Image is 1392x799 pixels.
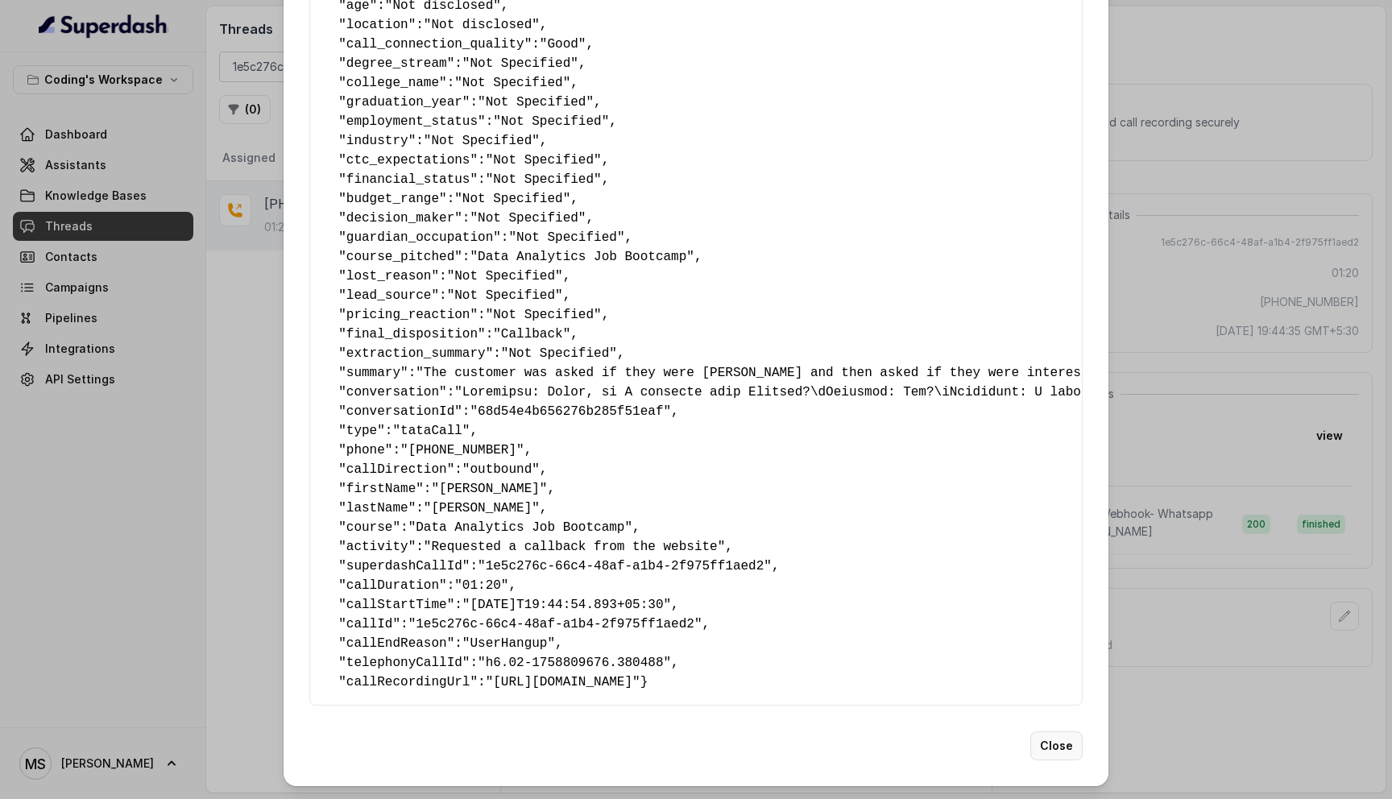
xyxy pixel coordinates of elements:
[346,462,447,477] span: callDirection
[346,95,462,110] span: graduation_year
[408,520,632,535] span: "Data Analytics Job Bootcamp"
[501,346,617,361] span: "Not Specified"
[346,230,493,245] span: guardian_occupation
[454,192,570,206] span: "Not Specified"
[462,462,540,477] span: "outbound"
[478,656,671,670] span: "h6.02-1758809676.380488"
[346,559,462,573] span: superdashCallId
[470,404,671,419] span: "68d54e4b656276b285f51eaf"
[346,134,408,148] span: industry
[400,443,524,457] span: "[PHONE_NUMBER]"
[346,76,439,90] span: college_name
[486,172,602,187] span: "Not Specified"
[346,250,454,264] span: course_pitched
[462,598,671,612] span: "[DATE]T19:44:54.893+05:30"
[1030,731,1083,760] button: Close
[346,153,470,168] span: ctc_expectations
[486,308,602,322] span: "Not Specified"
[478,95,594,110] span: "Not Specified"
[346,636,447,651] span: callEndReason
[478,559,772,573] span: "1e5c276c-66c4-48af-a1b4-2f975ff1aed2"
[493,114,609,129] span: "Not Specified"
[346,404,454,419] span: conversationId
[346,424,377,438] span: type
[346,617,393,631] span: callId
[454,76,570,90] span: "Not Specified"
[540,37,586,52] span: "Good"
[346,540,408,554] span: activity
[346,269,432,284] span: lost_reason
[424,540,725,554] span: "Requested a callback from the website"
[346,385,439,399] span: conversation
[346,18,408,32] span: location
[462,636,555,651] span: "UserHangup"
[346,37,524,52] span: call_connection_quality
[346,114,478,129] span: employment_status
[447,269,563,284] span: "Not Specified"
[346,327,478,342] span: final_disposition
[486,153,602,168] span: "Not Specified"
[392,424,470,438] span: "tataCall"
[424,501,540,515] span: "[PERSON_NAME]"
[346,501,408,515] span: lastName
[470,211,586,226] span: "Not Specified"
[346,578,439,593] span: callDuration
[462,56,578,71] span: "Not Specified"
[470,250,694,264] span: "Data Analytics Job Bootcamp"
[447,288,563,303] span: "Not Specified"
[346,598,447,612] span: callStartTime
[431,482,547,496] span: "[PERSON_NAME]"
[493,327,570,342] span: "Callback"
[346,366,400,380] span: summary
[508,230,624,245] span: "Not Specified"
[454,578,508,593] span: "01:20"
[346,656,462,670] span: telephonyCallId
[346,346,486,361] span: extraction_summary
[346,56,447,71] span: degree_stream
[346,482,416,496] span: firstName
[486,675,640,689] span: "[URL][DOMAIN_NAME]"
[346,192,439,206] span: budget_range
[424,18,540,32] span: "Not disclosed"
[346,308,470,322] span: pricing_reaction
[424,134,540,148] span: "Not Specified"
[346,172,470,187] span: financial_status
[346,211,454,226] span: decision_maker
[346,288,432,303] span: lead_source
[346,520,393,535] span: course
[346,443,385,457] span: phone
[408,617,702,631] span: "1e5c276c-66c4-48af-a1b4-2f975ff1aed2"
[346,675,470,689] span: callRecordingUrl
